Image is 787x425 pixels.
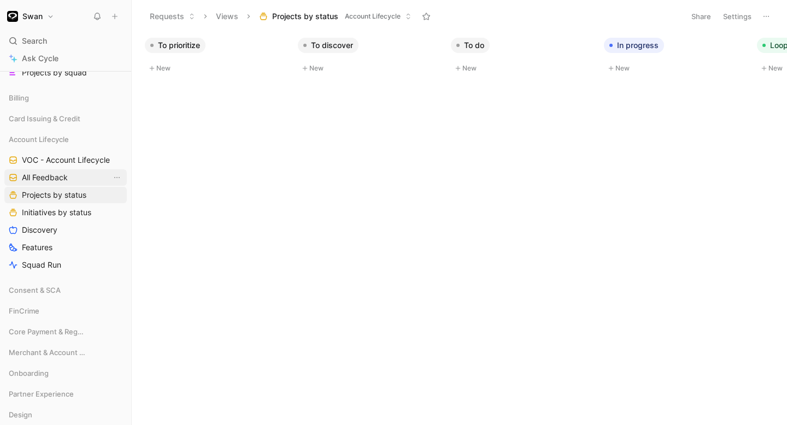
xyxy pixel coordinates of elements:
span: Card Issuing & Credit [9,113,80,124]
a: Features [4,239,127,256]
div: Search [4,33,127,49]
div: In progressNew [600,33,753,80]
a: Ask Cycle [4,50,127,67]
span: Projects by status [272,11,338,22]
div: Card Issuing & Credit [4,110,127,127]
div: Account LifecycleVOC - Account LifecycleAll FeedbackView actionsProjects by statusInitiatives by ... [4,131,127,273]
div: Account Lifecycle [4,131,127,147]
button: To do [451,38,490,53]
span: Projects by status [22,190,86,200]
span: Initiatives by status [22,207,91,218]
span: To do [464,40,484,51]
div: To discoverNew [293,33,447,80]
span: Ask Cycle [22,52,58,65]
button: View actions [111,172,122,183]
a: Discovery [4,222,127,238]
a: Projects by status [4,187,127,203]
button: To prioritize [145,38,205,53]
button: New [298,62,442,75]
div: Onboarding [4,365,127,381]
div: Partner Experience [4,386,127,402]
div: FinCrime [4,303,127,322]
span: FinCrime [9,305,39,316]
img: Swan [7,11,18,22]
a: All FeedbackView actions [4,169,127,186]
span: Search [22,34,47,48]
div: Card Issuing & Credit [4,110,127,130]
span: Merchant & Account Funding [9,347,86,358]
span: Core Payment & Regulatory [9,326,85,337]
span: Billing [9,92,29,103]
div: Core Payment & Regulatory [4,323,127,343]
a: Projects by squad [4,64,127,81]
span: To discover [311,40,353,51]
span: Discovery [22,225,57,235]
div: To doNew [447,33,600,80]
div: Billing [4,90,127,106]
span: Account Lifecycle [345,11,401,22]
div: Consent & SCA [4,282,127,302]
span: Design [9,409,32,420]
span: VOC - Account Lifecycle [22,155,110,166]
span: In progress [617,40,659,51]
button: Settings [718,9,756,24]
div: Billing [4,90,127,109]
span: Squad Run [22,259,61,270]
button: New [145,62,289,75]
span: Onboarding [9,368,49,379]
button: Requests [145,8,200,25]
button: Projects by statusAccount Lifecycle [254,8,416,25]
span: Partner Experience [9,388,74,399]
span: Account Lifecycle [9,134,69,145]
button: Share [686,9,716,24]
div: Consent & SCA [4,282,127,298]
button: SwanSwan [4,9,57,24]
button: New [604,62,748,75]
div: Merchant & Account Funding [4,344,127,364]
button: Views [211,8,243,25]
a: Initiatives by status [4,204,127,221]
span: Features [22,242,52,253]
div: Merchant & Account Funding [4,344,127,361]
button: New [451,62,595,75]
div: Design [4,406,127,423]
h1: Swan [22,11,43,21]
a: Squad Run [4,257,127,273]
button: To discover [298,38,359,53]
span: To prioritize [158,40,200,51]
span: Consent & SCA [9,285,61,296]
div: Onboarding [4,365,127,385]
span: All Feedback [22,172,68,183]
div: Core Payment & Regulatory [4,323,127,340]
div: FinCrime [4,303,127,319]
span: Projects by squad [22,67,87,78]
div: Partner Experience [4,386,127,405]
div: To prioritizeNew [140,33,293,80]
button: In progress [604,38,664,53]
a: VOC - Account Lifecycle [4,152,127,168]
